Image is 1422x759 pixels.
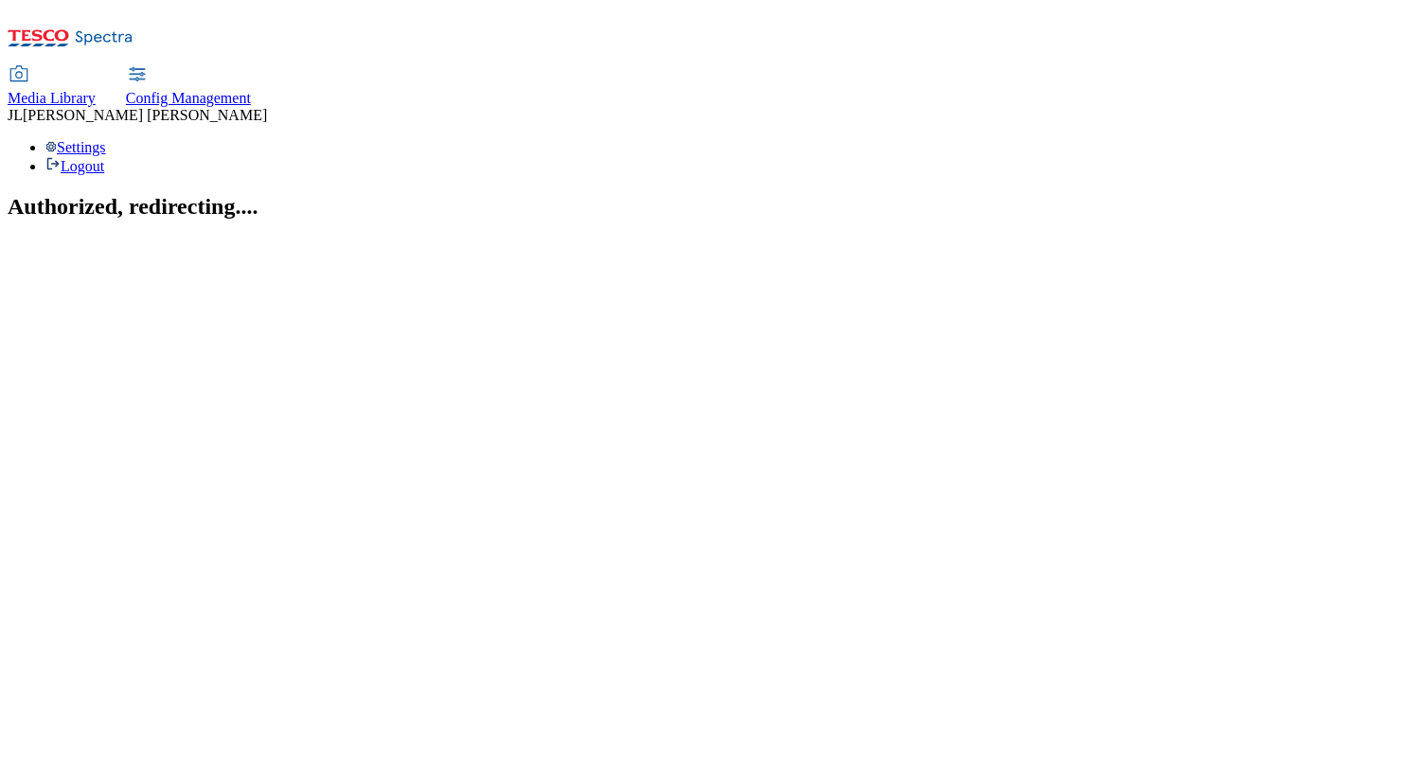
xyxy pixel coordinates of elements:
[45,139,106,155] a: Settings
[8,90,96,106] span: Media Library
[45,158,104,174] a: Logout
[126,67,251,107] a: Config Management
[23,107,267,123] span: [PERSON_NAME] [PERSON_NAME]
[8,194,1414,220] h2: Authorized, redirecting....
[8,67,96,107] a: Media Library
[8,107,23,123] span: JL
[126,90,251,106] span: Config Management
